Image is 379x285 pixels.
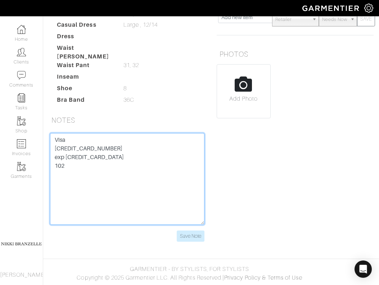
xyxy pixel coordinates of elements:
input: Add new item [218,12,272,23]
button: SAVE [357,12,375,26]
span: 31, 32 [123,61,139,70]
img: garments-icon-b7da505a4dc4fd61783c78ac3ca0ef83fa9d6f193b1c9dc38574b1d14d53ca28.png [17,162,26,171]
dt: Bra Band [51,96,118,107]
dt: Inseam [51,73,118,84]
img: orders-icon-0abe47150d42831381b5fb84f609e132dff9fe21cb692f30cb5eec754e2cba89.png [17,139,26,148]
img: comment-icon-a0a6a9ef722e966f86d9cbdc48e553b5cf19dbc54f86b18d962a5391bc8f6eb6.png [17,71,26,80]
dt: Shoe [51,84,118,96]
img: dashboard-icon-dbcd8f5a0b271acd01030246c82b418ddd0df26cd7fceb0bd07c9910d44c42f6.png [17,25,26,34]
img: garmentier-logo-header-white-b43fb05a5012e4ada735d5af1a66efaba907eab6374d6393d1fbf88cb4ef424d.png [299,2,364,14]
span: Needs Now [322,12,347,27]
img: garments-icon-b7da505a4dc4fd61783c78ac3ca0ef83fa9d6f193b1c9dc38574b1d14d53ca28.png [17,117,26,126]
span: 36C [123,96,134,104]
dt: Waist [PERSON_NAME] [51,44,118,61]
dt: Dress [51,32,118,44]
span: Retailer [275,12,309,27]
textarea: Visa [CREDIT_CARD_NUMBER] exp [CREDIT_CARD_DATA] 102 [50,133,204,225]
span: 8 [123,84,127,93]
dt: Waist Pant [51,61,118,73]
img: clients-icon-6bae9207a08558b7cb47a8932f037763ab4055f8c8b6bfacd5dc20c3e0201464.png [17,48,26,57]
input: Save Note [177,231,204,242]
div: Open Intercom Messenger [355,260,372,278]
h5: PHOTOS [217,47,374,61]
span: Large , 12/14 [123,21,158,29]
dt: Casual Dress [51,21,118,32]
span: Copyright © 2025 Garmentier LLC. All Rights Reserved. [77,275,222,281]
img: reminder-icon-8004d30b9f0a5d33ae49ab947aed9ed385cf756f9e5892f1edd6e32f2345188e.png [17,93,26,102]
a: Privacy Policy & Terms of Use [224,275,302,281]
h5: NOTES [49,113,206,127]
img: gear-icon-white-bd11855cb880d31180b6d7d6211b90ccbf57a29d726f0c71d8c61bd08dd39cc2.png [364,4,373,13]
